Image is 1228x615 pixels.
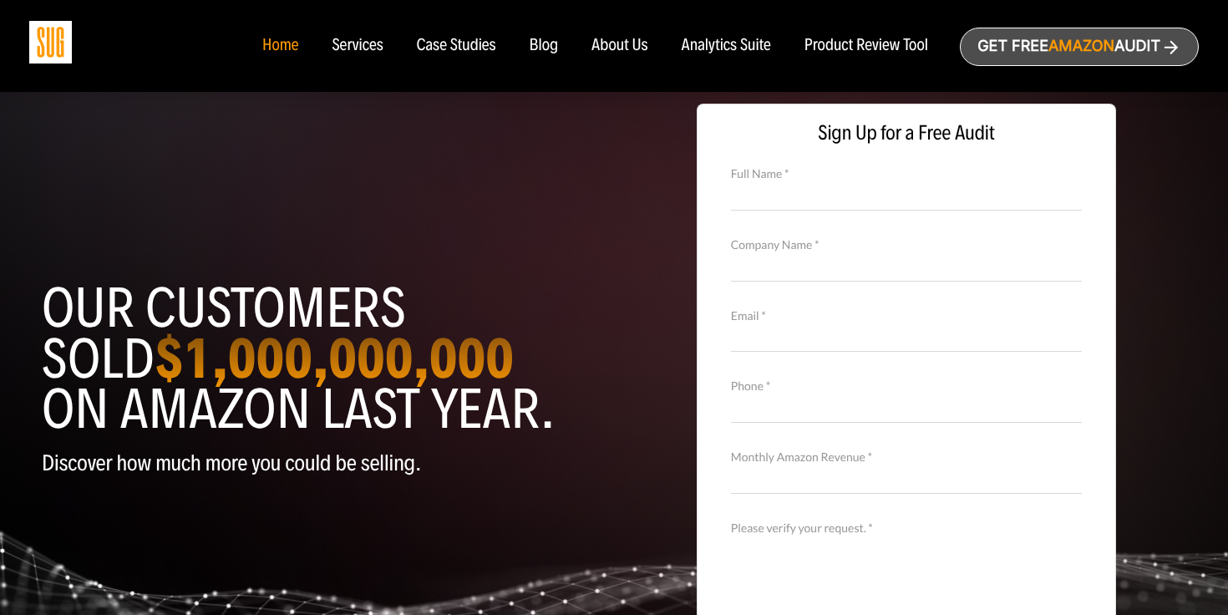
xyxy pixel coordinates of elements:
a: Home [262,37,298,55]
label: Please verify your request. * [731,519,1083,537]
p: Discover how much more you could be selling. [42,451,601,475]
input: Company Name * [731,252,1083,281]
a: Blog [530,37,559,55]
strong: $1,000,000,000 [155,324,514,393]
a: Case Studies [417,37,496,55]
a: Get freeAmazonAudit [960,28,1199,66]
span: Amazon [1048,38,1114,55]
input: Full Name * [731,180,1083,210]
iframe: reCAPTCHA [731,535,985,600]
input: Email * [731,323,1083,352]
a: Services [332,37,383,55]
img: Sug [29,21,72,64]
label: Full Name * [731,165,1083,183]
label: Monthly Amazon Revenue * [731,448,1083,466]
h1: Our customers sold on Amazon last year. [42,283,601,435]
a: Product Review Tool [804,37,928,55]
label: Phone * [731,377,1083,395]
input: Contact Number * [731,394,1083,423]
a: About Us [591,37,648,55]
span: Sign Up for a Free Audit [714,121,1099,145]
input: Monthly Amazon Revenue * [731,465,1083,494]
label: Email * [731,307,1083,325]
label: Company Name * [731,236,1083,254]
a: Analytics Suite [682,37,771,55]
